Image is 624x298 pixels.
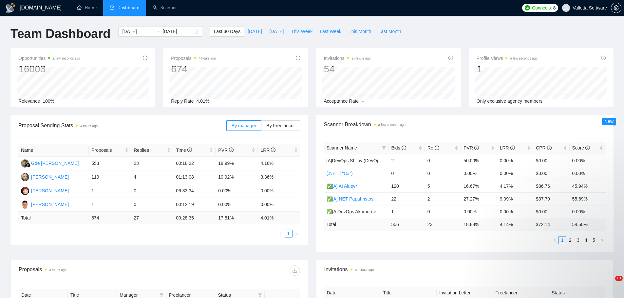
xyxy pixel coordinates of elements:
span: Last 30 Days [214,28,240,35]
td: 119 [89,170,131,184]
input: End date [162,28,192,35]
span: Opportunities [18,54,80,62]
time: a few seconds ago [510,57,537,60]
span: LRR [500,145,515,150]
div: 1 [477,63,538,75]
td: $86.76 [533,180,569,192]
input: Start date [122,28,152,35]
span: Connects: [532,4,552,11]
td: 0 [131,184,173,198]
span: [DATE] [269,28,284,35]
img: upwork-logo.png [525,5,530,10]
span: 11 [615,276,623,281]
span: Time [176,148,192,153]
td: 50.00% [461,154,497,167]
td: 3.36% [258,170,300,184]
button: [DATE] [266,26,287,37]
td: $0.00 [533,205,569,218]
a: 1 [285,230,292,237]
td: 4.16% [258,157,300,170]
span: This Week [291,28,312,35]
button: Last 30 Days [210,26,244,37]
span: Scanner Name [327,145,357,150]
td: 0.00% [570,154,606,167]
td: 9.09% [497,192,533,205]
time: a few seconds ago [378,123,406,127]
td: 2 [388,154,425,167]
div: Proposals [19,265,159,276]
td: 23 [131,157,173,170]
img: logo [5,3,16,13]
img: GK [21,159,29,167]
td: 23 [425,218,461,231]
td: 0.00% [216,184,258,198]
td: 0.00% [570,205,606,218]
td: Total [18,212,89,224]
th: Replies [131,144,173,157]
td: 22 [388,192,425,205]
td: 4 [131,170,173,184]
span: By Freelancer [266,123,295,128]
span: Acceptance Rate [324,98,359,104]
span: [DATE] [248,28,262,35]
span: filter [160,293,163,297]
span: left [279,232,283,236]
td: 0.00% [497,205,533,218]
td: 1 [89,184,131,198]
span: Scanner Breakdown [324,120,606,129]
td: 1 [89,198,131,212]
a: ✅[A] AI Aluev* [327,184,357,189]
time: 4 hours ago [80,124,98,128]
button: This Month [345,26,375,37]
td: 54.50 % [570,218,606,231]
time: a few seconds ago [53,57,80,60]
td: 0.00% [258,184,300,198]
td: 0.00% [570,167,606,180]
div: [PERSON_NAME] [31,187,69,194]
span: to [155,29,160,34]
td: 00:12:19 [173,198,216,212]
a: homeHome [77,5,97,10]
span: info-circle [229,148,234,152]
span: CPR [536,145,551,150]
td: 17.51 % [216,212,258,224]
span: Invitations [324,265,606,273]
td: 4.14 % [497,218,533,231]
div: [PERSON_NAME] [31,173,69,181]
span: filter [381,143,387,153]
td: 2 [425,192,461,205]
span: PVR [463,145,479,150]
li: Previous Page [277,230,285,237]
td: 06:33:34 [173,184,216,198]
div: 674 [171,63,216,75]
span: setting [611,5,621,10]
button: download [290,265,300,276]
td: 0.00% [216,198,258,212]
span: Proposals [171,54,216,62]
td: $ 72.14 [533,218,569,231]
span: info-circle [143,56,147,60]
td: 01:13:08 [173,170,216,184]
td: 0.00% [497,154,533,167]
span: Replies [134,147,166,154]
span: info-circle [271,148,275,152]
span: Last Week [320,28,341,35]
span: PVR [218,148,234,153]
button: This Week [287,26,316,37]
div: 54 [324,63,371,75]
button: Last Month [375,26,405,37]
img: VS [21,173,29,181]
td: 27.27% [461,192,497,205]
span: dashboard [110,5,114,10]
a: ✅[A].NET Papahristos [327,196,374,202]
td: 0.00% [461,205,497,218]
span: info-circle [585,146,590,150]
button: right [293,230,300,237]
button: left [277,230,285,237]
span: filter [258,293,262,297]
div: 16003 [18,63,80,75]
td: 1 [388,205,425,218]
a: (.NET | "C#") [327,171,353,176]
td: 0 [425,167,461,180]
td: 0 [388,167,425,180]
